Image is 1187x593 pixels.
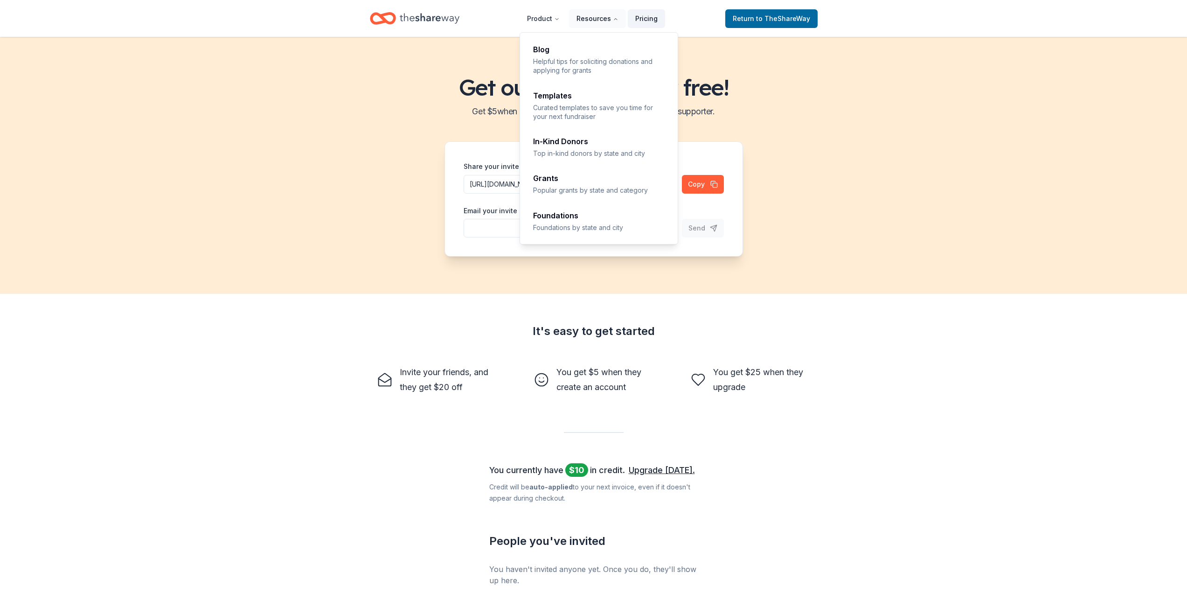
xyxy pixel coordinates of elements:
[528,40,671,81] a: BlogHelpful tips for soliciting donations and applying for grants
[520,9,567,28] button: Product
[528,206,671,237] a: FoundationsFoundations by state and city
[370,7,459,29] a: Home
[520,33,679,245] div: Resources
[533,46,666,53] div: Blog
[400,365,497,395] div: Invite your friends, and they get $20 off
[464,206,517,216] label: Email your invite
[370,324,818,339] div: It's easy to get started
[629,463,695,478] a: Upgrade [DATE].
[533,103,666,121] p: Curated templates to save you time for your next fundraiser
[533,212,666,219] div: Foundations
[11,74,1176,100] h1: Get our paid plans for free!
[464,162,533,171] label: Share your invite link
[529,483,573,491] b: auto-applied
[520,7,665,29] nav: Main
[533,174,666,182] div: Grants
[528,132,671,163] a: In-Kind DonorsTop in-kind donors by state and city
[533,57,666,75] p: Helpful tips for soliciting donations and applying for grants
[533,149,666,158] p: Top in-kind donors by state and city
[528,86,671,127] a: TemplatesCurated templates to save you time for your next fundraiser
[489,564,698,586] div: You haven't invited anyone yet. Once you do, they'll show up here.
[713,365,810,395] div: You get $25 when they upgrade
[489,463,698,478] div: You currently have in credit.
[11,104,1176,119] h2: Get $ 5 when a friend signs up, $ 25 when they become a supporter.
[628,9,665,28] a: Pricing
[725,9,818,28] a: Returnto TheShareWay
[533,138,666,145] div: In-Kind Donors
[489,481,698,504] div: Credit will be to your next invoice, even if it doesn ' t appear during checkout.
[556,365,653,395] div: You get $5 when they create an account
[489,534,698,549] div: People you ' ve invited
[682,175,724,194] button: Copy
[569,9,626,28] button: Resources
[528,169,671,200] a: GrantsPopular grants by state and category
[533,92,666,99] div: Templates
[733,13,810,24] span: Return
[533,186,666,195] p: Popular grants by state and category
[565,463,588,477] span: $ 10
[533,223,666,232] p: Foundations by state and city
[756,14,810,22] span: to TheShareWay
